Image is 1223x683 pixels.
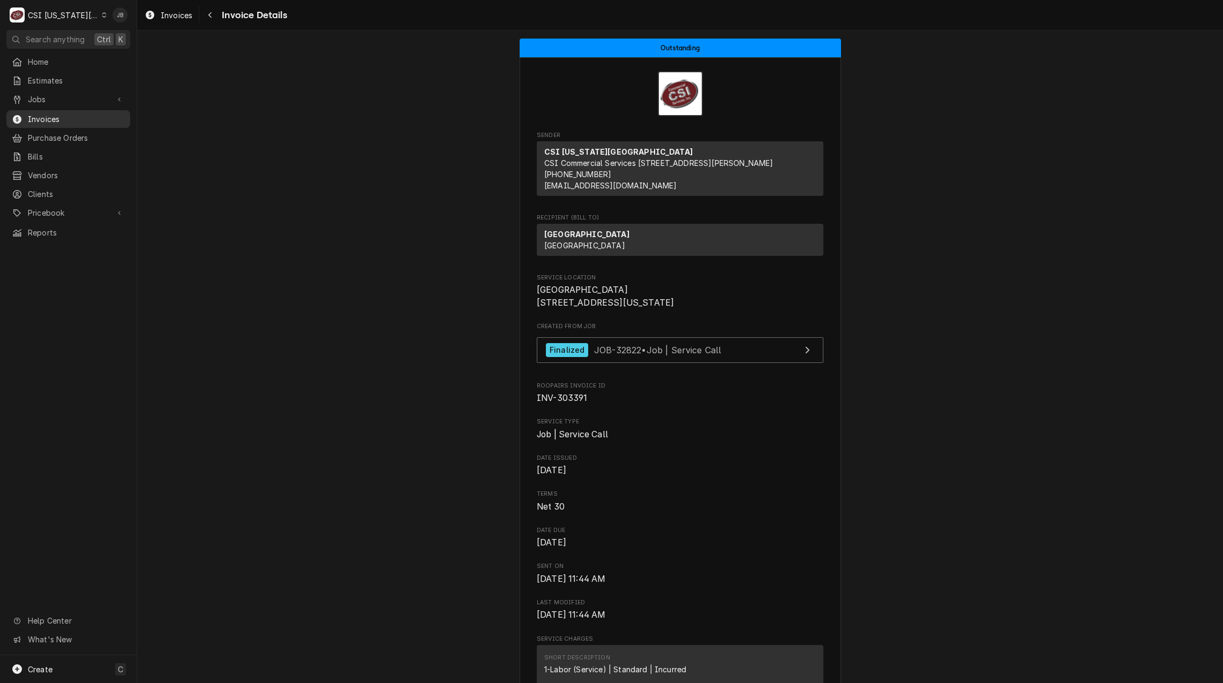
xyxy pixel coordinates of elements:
span: [GEOGRAPHIC_DATA] [STREET_ADDRESS][US_STATE] [537,285,674,308]
span: Job | Service Call [537,429,608,439]
span: Home [28,56,125,67]
span: Search anything [26,34,85,45]
span: Create [28,665,52,674]
div: JB [112,7,127,22]
a: Home [6,53,130,71]
div: Short Description [544,654,610,662]
div: Terms [537,490,823,513]
div: CSI Kansas City's Avatar [10,7,25,22]
span: Last Modified [537,598,823,607]
div: Recipient (Bill To) [537,224,823,260]
div: Service Type [537,418,823,441]
div: Invoice Sender [537,131,823,201]
div: Roopairs Invoice ID [537,382,823,405]
a: [PHONE_NUMBER] [544,170,611,179]
span: INV-303391 [537,393,588,403]
span: Help Center [28,615,124,626]
div: Service Location [537,274,823,309]
span: [GEOGRAPHIC_DATA] [544,241,625,250]
span: Outstanding [661,44,700,51]
a: Bills [6,148,130,165]
span: Purchase Orders [28,132,125,143]
span: Date Due [537,536,823,549]
div: Created From Job [537,322,823,368]
span: JOB-32822 • Job | Service Call [594,344,722,355]
a: Go to What's New [6,631,130,648]
span: Vendors [28,170,125,181]
span: Pricebook [28,207,109,218]
span: Service Location [537,284,823,309]
div: Joshua Bennett's Avatar [112,7,127,22]
a: Purchase Orders [6,129,130,147]
span: Date Issued [537,454,823,462]
span: Invoices [161,10,192,21]
span: Terms [537,490,823,498]
span: Reports [28,227,125,238]
a: Vendors [6,166,130,184]
div: Last Modified [537,598,823,621]
strong: [GEOGRAPHIC_DATA] [544,230,629,239]
div: Short Description [544,654,686,675]
img: Logo [658,71,703,116]
span: Sent On [537,562,823,571]
span: [DATE] [537,537,566,548]
span: What's New [28,634,124,645]
div: Finalized [546,343,588,358]
a: Invoices [6,110,130,128]
div: Sender [537,141,823,196]
a: Invoices [140,6,197,24]
span: K [118,34,123,45]
span: Estimates [28,75,125,86]
span: Sender [537,131,823,140]
div: C [10,7,25,22]
a: Go to Help Center [6,612,130,629]
a: Clients [6,185,130,203]
div: Recipient (Bill To) [537,224,823,256]
div: Date Due [537,526,823,549]
span: Jobs [28,94,109,105]
a: [EMAIL_ADDRESS][DOMAIN_NAME] [544,181,677,190]
span: [DATE] [537,465,566,475]
span: Roopairs Invoice ID [537,392,823,405]
span: Net 30 [537,502,565,512]
span: Date Issued [537,464,823,477]
div: Short Description [544,664,686,675]
span: Service Type [537,428,823,441]
span: Last Modified [537,609,823,621]
a: Estimates [6,72,130,89]
span: Recipient (Bill To) [537,214,823,222]
span: Invoices [28,113,125,125]
span: Service Type [537,418,823,426]
button: Search anythingCtrlK [6,30,130,49]
span: [DATE] 11:44 AM [537,610,605,620]
span: Terms [537,500,823,513]
span: Created From Job [537,322,823,331]
div: Sent On [537,562,823,585]
div: Status [520,39,841,57]
a: View Job [537,337,823,363]
a: Go to Jobs [6,90,130,108]
div: Sender [537,141,823,200]
span: Clients [28,188,125,200]
button: Navigate back [201,6,219,24]
strong: CSI [US_STATE][GEOGRAPHIC_DATA] [544,147,693,156]
span: Service Charges [537,635,823,643]
div: Invoice Recipient [537,214,823,261]
span: CSI Commercial Services [STREET_ADDRESS][PERSON_NAME] [544,158,773,168]
span: Sent On [537,573,823,586]
div: CSI [US_STATE][GEOGRAPHIC_DATA] [28,10,99,21]
span: C [118,664,123,675]
a: Reports [6,224,130,241]
span: Roopairs Invoice ID [537,382,823,390]
span: [DATE] 11:44 AM [537,574,605,584]
span: Invoice Details [219,8,287,22]
a: Go to Pricebook [6,204,130,222]
span: Date Due [537,526,823,535]
span: Bills [28,151,125,162]
span: Service Location [537,274,823,282]
span: Ctrl [97,34,111,45]
div: Date Issued [537,454,823,477]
